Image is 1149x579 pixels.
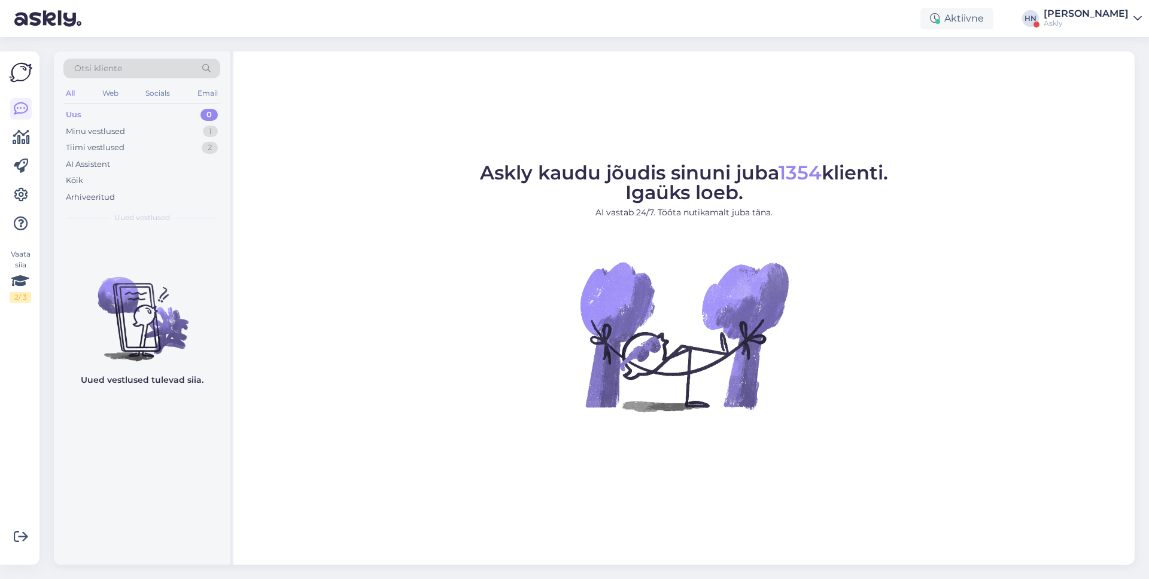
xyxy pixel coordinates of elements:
[779,161,822,184] span: 1354
[66,126,125,138] div: Minu vestlused
[200,109,218,121] div: 0
[480,206,888,219] p: AI vastab 24/7. Tööta nutikamalt juba täna.
[66,159,110,170] div: AI Assistent
[66,142,124,154] div: Tiimi vestlused
[202,142,218,154] div: 2
[114,212,170,223] span: Uued vestlused
[195,86,220,101] div: Email
[1022,10,1039,27] div: HN
[920,8,993,29] div: Aktiivne
[66,109,81,121] div: Uus
[576,228,792,444] img: No Chat active
[143,86,172,101] div: Socials
[81,374,203,386] p: Uued vestlused tulevad siia.
[1044,9,1129,19] div: [PERSON_NAME]
[74,62,122,75] span: Otsi kliente
[100,86,121,101] div: Web
[480,161,888,204] span: Askly kaudu jõudis sinuni juba klienti. Igaüks loeb.
[66,191,115,203] div: Arhiveeritud
[10,249,31,303] div: Vaata siia
[63,86,77,101] div: All
[203,126,218,138] div: 1
[66,175,83,187] div: Kõik
[10,61,32,84] img: Askly Logo
[1044,9,1142,28] a: [PERSON_NAME]Askly
[1044,19,1129,28] div: Askly
[10,292,31,303] div: 2 / 3
[54,255,230,363] img: No chats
